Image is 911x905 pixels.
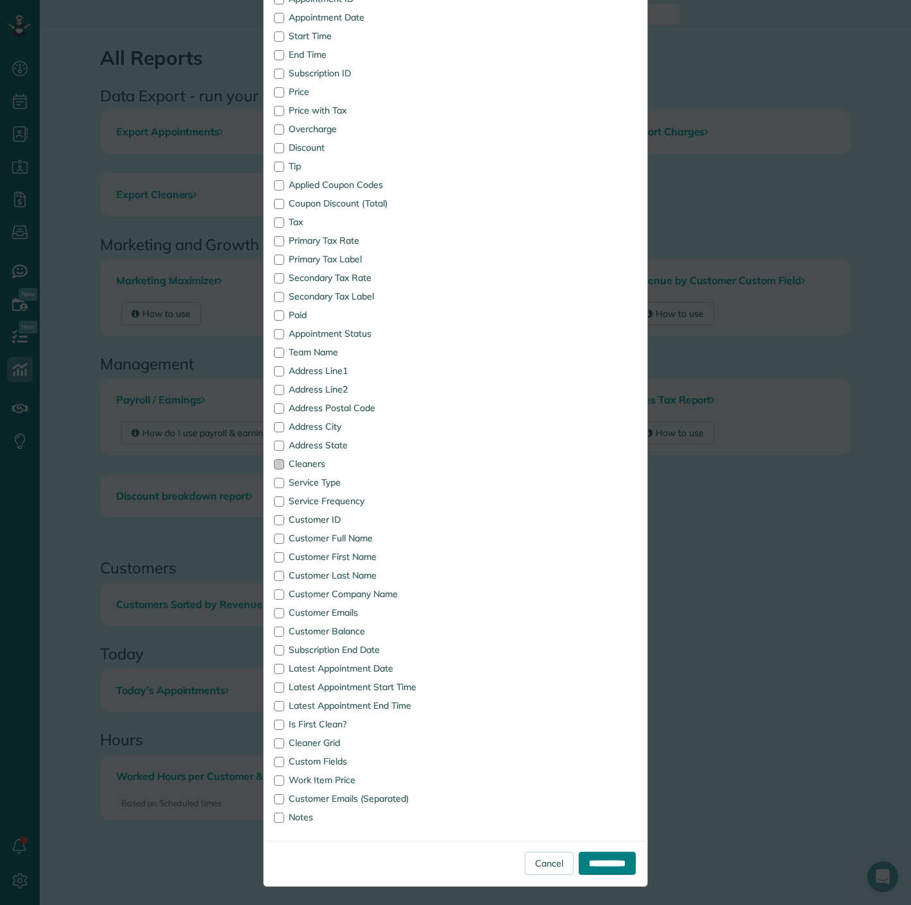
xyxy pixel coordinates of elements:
label: Customer Last Name [274,571,446,580]
label: Subscription End Date [274,645,446,654]
label: Customer Emails [274,608,446,617]
label: Price with Tax [274,106,446,115]
label: Notes [274,813,446,822]
label: Address Postal Code [274,403,446,412]
label: End Time [274,50,446,59]
label: Customer Emails (Separated) [274,794,446,803]
label: Latest Appointment End Time [274,701,446,710]
label: Subscription ID [274,69,446,78]
label: Service Type [274,478,446,487]
label: Address State [274,441,446,450]
label: Appointment Status [274,329,446,338]
label: Custom Fields [274,757,446,766]
label: Cleaner Grid [274,738,446,747]
label: Work Item Price [274,775,446,784]
label: Customer Full Name [274,534,446,543]
label: Start Time [274,31,446,40]
label: Tax [274,217,446,226]
a: Cancel [525,852,574,875]
label: Applied Coupon Codes [274,180,446,189]
label: Secondary Tax Rate [274,273,446,282]
label: Address City [274,422,446,431]
label: Price [274,87,446,96]
label: Tip [274,162,446,171]
label: Appointment Date [274,13,446,22]
label: Cleaners [274,459,446,468]
label: Customer First Name [274,552,446,561]
label: Address Line2 [274,385,446,394]
label: Is First Clean? [274,720,446,729]
label: Paid [274,310,446,319]
label: Discount [274,143,446,152]
label: Latest Appointment Date [274,664,446,673]
label: Address Line1 [274,366,446,375]
label: Customer ID [274,515,446,524]
label: Service Frequency [274,496,446,505]
label: Latest Appointment Start Time [274,682,446,691]
label: Coupon Discount (Total) [274,199,446,208]
label: Primary Tax Rate [274,236,446,245]
label: Customer Company Name [274,589,446,598]
label: Secondary Tax Label [274,292,446,301]
label: Team Name [274,348,446,357]
label: Customer Balance [274,627,446,636]
label: Overcharge [274,124,446,133]
label: Primary Tax Label [274,255,446,264]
